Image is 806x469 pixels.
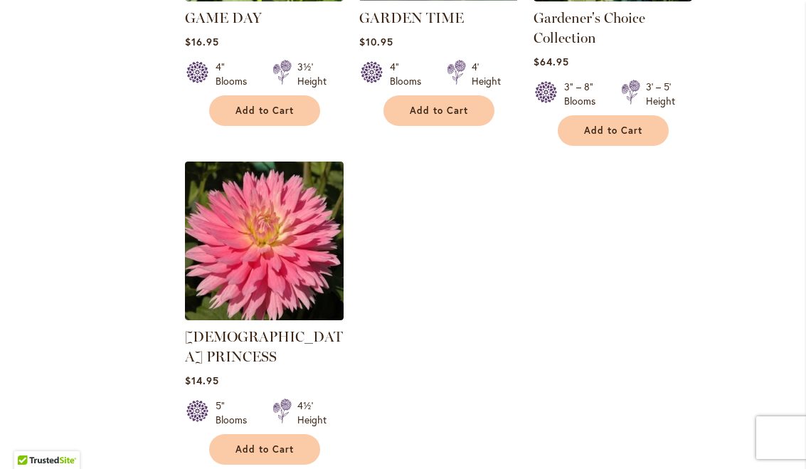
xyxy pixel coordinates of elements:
a: GAY PRINCESS [185,310,344,323]
img: GAY PRINCESS [185,162,344,320]
span: $10.95 [359,35,393,48]
div: 4" Blooms [216,60,255,88]
button: Add to Cart [558,115,669,146]
span: $64.95 [534,55,569,68]
div: 4½' Height [297,399,327,427]
span: $14.95 [185,374,219,387]
div: 3' – 5' Height [646,80,675,108]
a: GAME DAY [185,9,262,26]
div: 4' Height [472,60,501,88]
div: 4" Blooms [390,60,430,88]
a: GARDEN TIME [359,9,464,26]
button: Add to Cart [383,95,494,126]
span: Add to Cart [235,443,294,455]
button: Add to Cart [209,95,320,126]
span: Add to Cart [235,105,294,117]
div: 3" – 8" Blooms [564,80,604,108]
a: [DEMOGRAPHIC_DATA] PRINCESS [185,328,343,365]
span: Add to Cart [584,125,642,137]
div: 5" Blooms [216,399,255,427]
a: Gardener's Choice Collection [534,9,645,46]
button: Add to Cart [209,434,320,465]
span: $16.95 [185,35,219,48]
iframe: Launch Accessibility Center [11,418,51,458]
div: 3½' Height [297,60,327,88]
span: Add to Cart [410,105,468,117]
